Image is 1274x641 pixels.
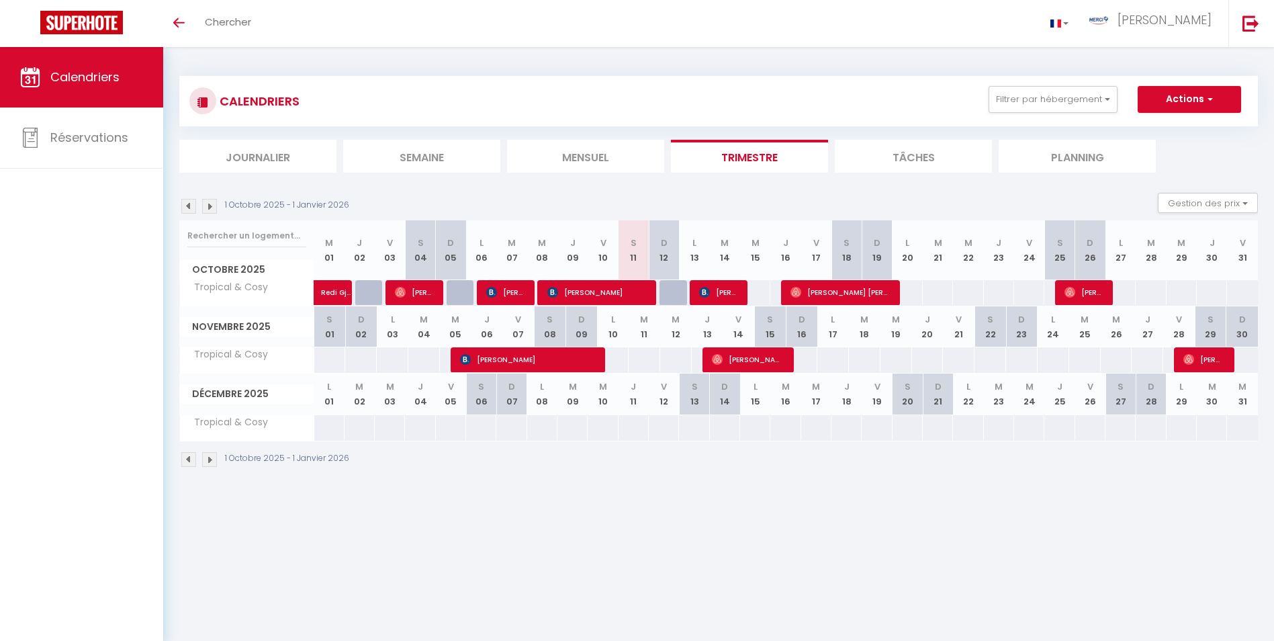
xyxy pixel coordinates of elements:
th: 13 [679,374,709,415]
li: Mensuel [507,140,664,173]
button: Gestion des prix [1158,193,1258,213]
th: 21 [943,306,974,347]
abbr: S [418,237,424,249]
th: 13 [692,306,723,347]
abbr: M [538,237,546,249]
abbr: S [326,313,332,326]
abbr: M [386,380,394,393]
th: 23 [1006,306,1038,347]
img: logout [1242,15,1259,32]
button: Actions [1138,86,1241,113]
abbr: V [1176,313,1182,326]
th: 03 [377,306,408,347]
abbr: M [420,313,428,326]
th: 14 [710,374,740,415]
abbr: D [874,237,880,249]
th: 11 [619,220,649,280]
th: 25 [1069,306,1101,347]
abbr: M [640,313,648,326]
abbr: S [987,313,993,326]
abbr: M [355,380,363,393]
th: 17 [801,220,831,280]
abbr: J [484,313,490,326]
abbr: J [996,237,1001,249]
th: 01 [314,220,345,280]
th: 04 [405,374,435,415]
th: 03 [375,374,405,415]
span: Réservations [50,129,128,146]
p: 1 Octobre 2025 - 1 Janvier 2026 [225,199,349,212]
th: 22 [953,374,983,415]
th: 01 [314,374,345,415]
th: 19 [862,374,892,415]
th: 06 [471,306,503,347]
abbr: S [844,237,850,249]
abbr: V [515,313,521,326]
abbr: L [1051,313,1055,326]
th: 26 [1075,220,1105,280]
abbr: D [508,380,515,393]
abbr: M [1112,313,1120,326]
abbr: V [735,313,741,326]
th: 26 [1075,374,1105,415]
th: 31 [1227,374,1258,415]
abbr: L [905,237,909,249]
span: [PERSON_NAME] [699,280,739,305]
span: Novembre 2025 [180,317,314,337]
abbr: S [478,380,484,393]
th: 28 [1163,306,1195,347]
span: [PERSON_NAME] [395,280,435,305]
th: 12 [660,306,692,347]
abbr: V [874,380,880,393]
abbr: M [451,313,459,326]
abbr: M [508,237,516,249]
abbr: L [540,380,544,393]
abbr: V [1026,237,1032,249]
abbr: V [1240,237,1246,249]
span: [PERSON_NAME] [547,280,648,305]
th: 07 [503,306,535,347]
th: 02 [345,306,377,347]
abbr: M [860,313,868,326]
th: 02 [345,374,375,415]
abbr: S [767,313,773,326]
th: 27 [1105,374,1136,415]
th: 18 [831,374,862,415]
abbr: J [844,380,850,393]
abbr: D [661,237,668,249]
span: Tropical & Cosy [182,415,271,430]
th: 16 [770,374,801,415]
th: 15 [740,374,770,415]
th: 11 [619,374,649,415]
th: 15 [740,220,770,280]
th: 10 [597,306,629,347]
th: 20 [893,220,923,280]
th: 28 [1136,220,1166,280]
th: 08 [527,374,557,415]
abbr: M [964,237,972,249]
input: Rechercher un logement... [187,224,306,248]
li: Planning [999,140,1156,173]
th: 04 [408,306,440,347]
span: [PERSON_NAME] [1118,11,1212,28]
th: 29 [1195,306,1226,347]
span: Redi Gjona [321,273,352,298]
abbr: D [1087,237,1093,249]
abbr: M [995,380,1003,393]
th: 09 [557,374,588,415]
th: 22 [974,306,1006,347]
abbr: J [704,313,710,326]
th: 27 [1105,220,1136,280]
abbr: J [631,380,636,393]
abbr: M [1026,380,1034,393]
span: Calendriers [50,69,120,85]
abbr: J [418,380,423,393]
abbr: M [812,380,820,393]
abbr: D [578,313,585,326]
th: 19 [880,306,912,347]
span: [PERSON_NAME] [712,347,782,372]
abbr: D [721,380,728,393]
abbr: L [391,313,395,326]
th: 14 [710,220,740,280]
abbr: D [1018,313,1025,326]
